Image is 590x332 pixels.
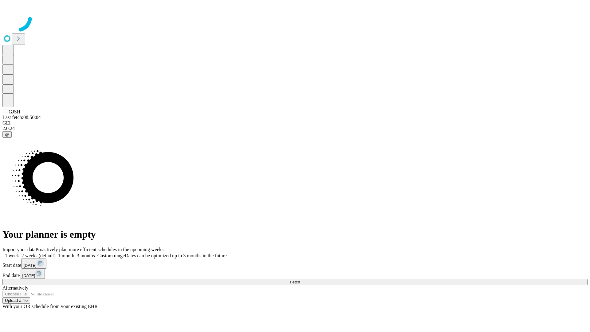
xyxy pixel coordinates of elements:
[22,273,35,278] span: [DATE]
[2,297,30,304] button: Upload a file
[5,132,9,137] span: @
[9,109,20,114] span: GJSH
[58,253,74,258] span: 1 month
[2,269,588,279] div: End date
[2,120,588,126] div: GEI
[2,304,98,309] span: With your OR schedule from your existing EHR
[21,259,46,269] button: [DATE]
[77,253,95,258] span: 3 months
[2,229,588,240] h1: Your planner is empty
[2,115,41,120] span: Last fetch: 08:50:04
[2,279,588,285] button: Fetch
[290,280,300,284] span: Fetch
[2,126,588,131] div: 2.0.241
[125,253,228,258] span: Dates can be optimized up to 3 months in the future.
[20,269,45,279] button: [DATE]
[2,259,588,269] div: Start date
[97,253,125,258] span: Custom range
[36,247,165,252] span: Proactively plan more efficient schedules in the upcoming weeks.
[2,247,36,252] span: Import your data
[2,131,12,138] button: @
[22,253,56,258] span: 2 weeks (default)
[24,263,37,268] span: [DATE]
[5,253,19,258] span: 1 week
[2,285,28,290] span: Alternatively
